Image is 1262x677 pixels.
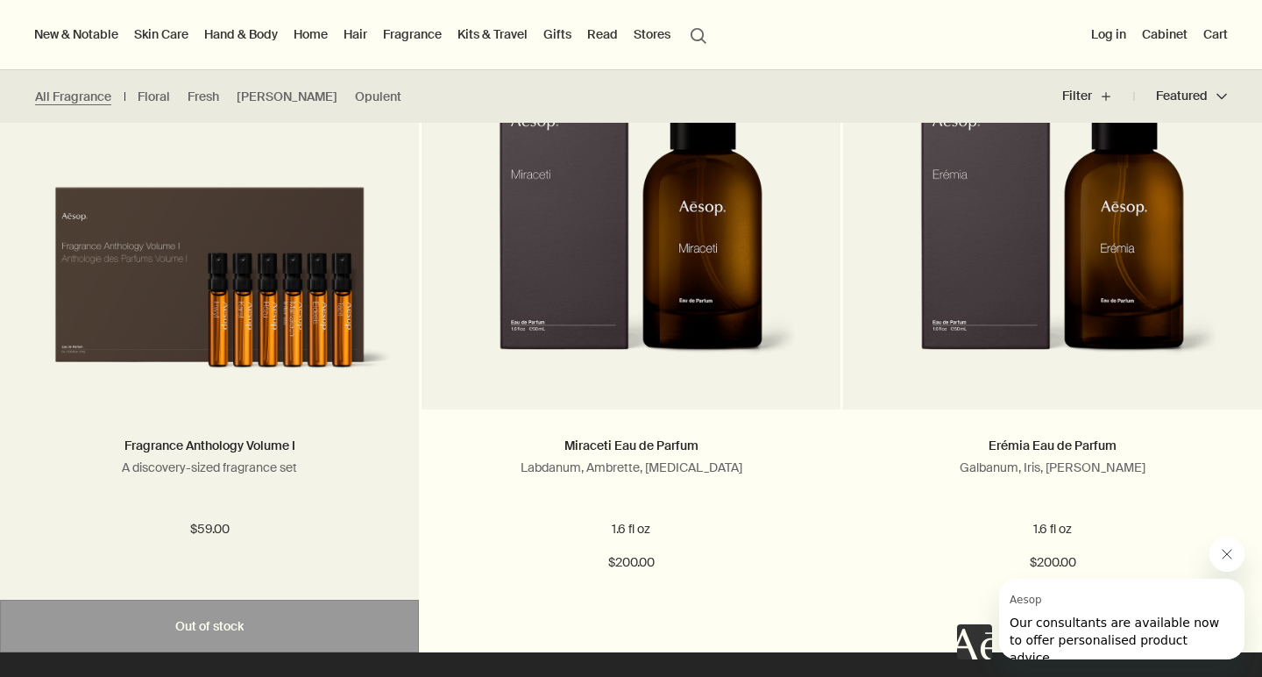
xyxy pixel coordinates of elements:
button: Open search [683,18,714,51]
a: Floral [138,89,170,105]
iframe: Close message from Aesop [1209,537,1244,572]
iframe: Message from Aesop [999,579,1244,659]
a: Skin Care [131,23,192,46]
span: Our consultants are available now to offer personalised product advice. [11,37,220,86]
button: Featured [1134,75,1227,118]
a: Miraceti Eau de Parfume in amber bottle, next to cardboard carton. [422,59,840,410]
span: $59.00 [190,519,230,540]
button: Log in [1088,23,1130,46]
img: Miraceti Eau de Parfume in amber bottle, next to cardboard carton. [464,59,797,383]
a: Hair [340,23,371,46]
button: Filter [1062,75,1134,118]
p: Galbanum, Iris, [PERSON_NAME] [869,460,1236,475]
a: [PERSON_NAME] [237,89,337,105]
a: All Fragrance [35,89,111,105]
span: $200.00 [608,552,655,574]
a: Fresh [188,89,219,105]
button: Cart [1200,23,1231,46]
a: Opulent [355,89,401,105]
a: Kits & Travel [454,23,531,46]
a: Hand & Body [201,23,281,46]
p: Labdanum, Ambrette, [MEDICAL_DATA] [448,460,814,475]
a: Read [584,23,621,46]
a: Aesop Fragrance Eremia Eau de Parfum in amber glass bottle with outer carton [843,59,1262,410]
button: New & Notable [31,23,122,46]
iframe: no content [957,624,992,659]
a: Fragrance [379,23,445,46]
a: Fragrance Anthology Volume I [124,438,295,453]
a: Gifts [540,23,575,46]
a: Home [290,23,331,46]
a: Erémia Eau de Parfum [989,438,1117,453]
a: Miraceti Eau de Parfum [564,438,698,453]
div: Aesop says "Our consultants are available now to offer personalised product advice.". Open messag... [957,537,1244,659]
a: Cabinet [1138,23,1191,46]
img: Aesop Fragrance Eremia Eau de Parfum in amber glass bottle with outer carton [886,59,1218,383]
img: Six small vials of fragrance housed in a paper pulp carton with a decorative sleeve. [26,160,393,383]
button: Stores [630,23,674,46]
p: A discovery-sized fragrance set [26,460,393,475]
